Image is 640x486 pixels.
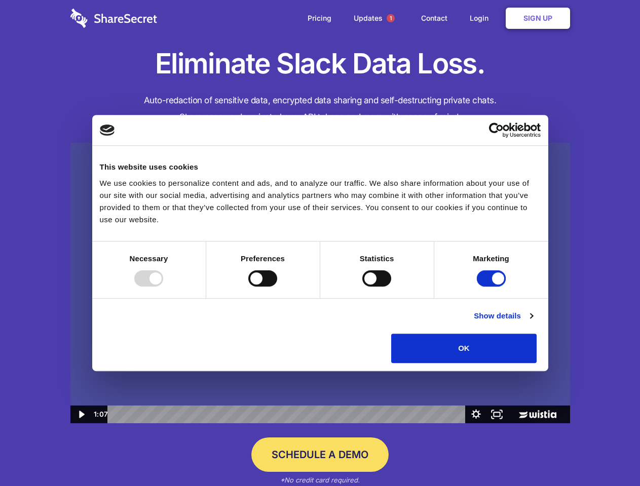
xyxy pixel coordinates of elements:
[466,406,486,423] button: Show settings menu
[241,254,285,263] strong: Preferences
[130,254,168,263] strong: Necessary
[460,3,504,34] a: Login
[506,8,570,29] a: Sign Up
[70,46,570,82] h1: Eliminate Slack Data Loss.
[70,9,157,28] img: logo-wordmark-white-trans-d4663122ce5f474addd5e946df7df03e33cb6a1c49d2221995e7729f52c070b2.svg
[486,406,507,423] button: Fullscreen
[452,123,541,138] a: Usercentrics Cookiebot - opens in a new window
[100,177,541,226] div: We use cookies to personalize content and ads, and to analyze our traffic. We also share informat...
[387,14,395,22] span: 1
[100,161,541,173] div: This website uses cookies
[473,254,509,263] strong: Marketing
[70,143,570,424] img: Sharesecret
[100,125,115,136] img: logo
[474,310,533,322] a: Show details
[116,406,461,423] div: Playbar
[391,334,537,363] button: OK
[411,3,458,34] a: Contact
[70,406,91,423] button: Play Video
[297,3,342,34] a: Pricing
[280,476,360,484] em: *No credit card required.
[70,92,570,126] h4: Auto-redaction of sensitive data, encrypted data sharing and self-destructing private chats. Shar...
[507,406,570,423] a: Wistia Logo -- Learn More
[360,254,394,263] strong: Statistics
[251,437,389,472] a: Schedule a Demo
